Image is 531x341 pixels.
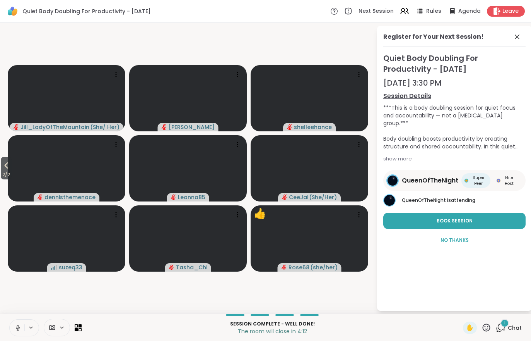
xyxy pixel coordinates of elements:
span: QueenOfTheNight [402,176,458,185]
p: The room will close in 4:12 [86,327,458,335]
span: ( She/Her ) [309,193,337,201]
span: 1 [504,320,505,326]
span: audio-muted [14,124,19,130]
div: show more [383,155,526,163]
button: Book Session [383,213,526,229]
span: ( she/her ) [310,263,338,271]
span: ( She/ Her ) [90,123,120,131]
span: Tasha_Chi [176,263,207,271]
span: audio-muted [169,265,174,270]
img: QueenOfTheNight [388,176,398,186]
div: [DATE] 3:30 PM [383,77,526,88]
span: Rules [426,7,441,15]
span: ✋ [466,323,474,332]
span: Quiet Body Doubling For Productivity - [DATE] [22,7,151,15]
span: suzeq33 [59,263,82,271]
span: shelleehance [294,123,332,131]
span: Book Session [437,217,473,224]
span: audio-muted [287,124,292,130]
span: No Thanks [441,237,469,244]
p: Session Complete - well done! [86,320,458,327]
button: No Thanks [383,232,526,248]
img: QueenOfTheNight [384,195,395,206]
span: Jill_LadyOfTheMountain [20,123,89,131]
span: Rose68 [289,263,309,271]
a: Session Details [383,91,526,101]
span: Elite Host [502,175,516,186]
span: Leave [502,7,519,15]
button: 2/2 [1,157,12,179]
p: is attending [402,197,526,204]
span: audio-muted [282,195,287,200]
span: Quiet Body Doubling For Productivity - [DATE] [383,53,526,74]
div: Register for Your Next Session! [383,32,484,41]
span: Chat [508,324,522,332]
span: audio-muted [282,265,287,270]
span: Leanna85 [178,193,205,201]
span: CeeJai [289,193,308,201]
span: Agenda [458,7,481,15]
span: dennisthemenace [44,193,96,201]
img: ShareWell Logomark [6,5,19,18]
img: Elite Host [497,179,500,183]
img: Super Peer [464,179,468,183]
div: 👍 [254,206,266,221]
span: audio-muted [38,195,43,200]
span: audio-muted [162,124,167,130]
span: Next Session [359,7,394,15]
span: 2 / 2 [1,170,12,179]
div: ***This is a body doubling session for quiet focus and accountability — not a [MEDICAL_DATA] grou... [383,104,526,150]
span: QueenOfTheNight [402,197,446,203]
span: [PERSON_NAME] [169,123,215,131]
span: Super Peer [470,175,487,186]
a: QueenOfTheNightQueenOfTheNightSuper PeerSuper PeerElite HostElite Host [383,170,526,191]
span: audio-muted [171,195,176,200]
